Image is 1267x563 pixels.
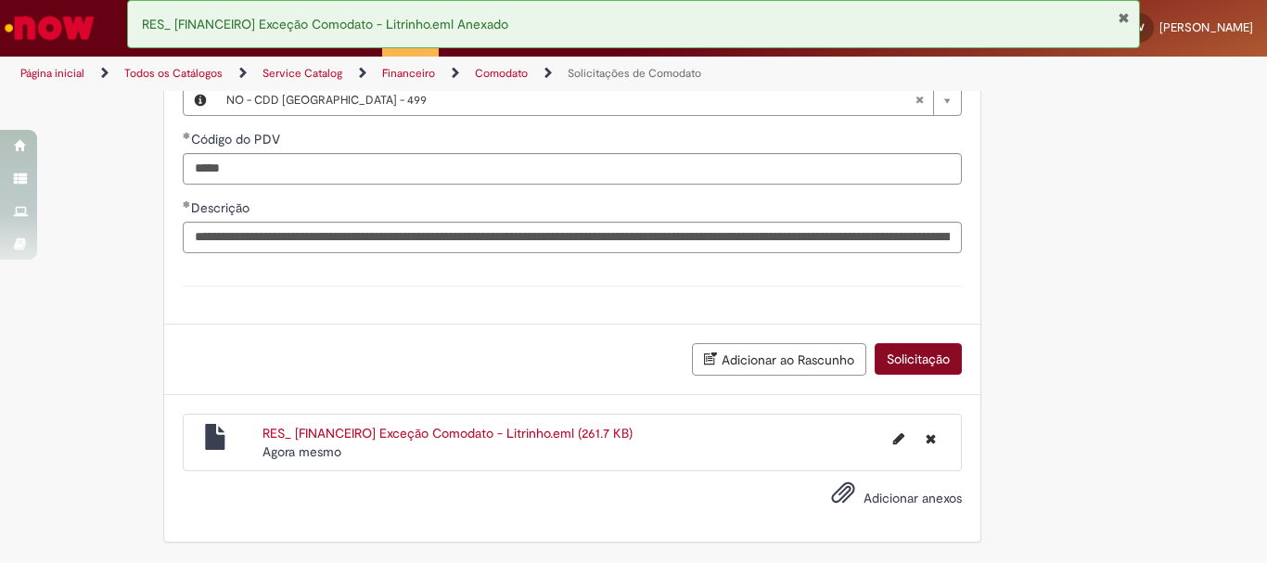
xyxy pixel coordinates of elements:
span: Descrição [191,199,253,216]
a: Solicitações de Comodato [568,66,701,81]
span: Obrigatório Preenchido [183,132,191,139]
span: [PERSON_NAME] [1159,19,1253,35]
button: Solicitação [875,343,962,375]
span: Agora mesmo [262,443,341,460]
time: 27/08/2025 14:22:50 [262,443,341,460]
a: RES_ [FINANCEIRO] Exceção Comodato - Litrinho.eml (261.7 KB) [262,425,633,441]
span: Obrigatório Preenchido [183,200,191,208]
span: Adicionar anexos [864,490,962,506]
a: NO - CDD [GEOGRAPHIC_DATA] - 499Limpar campo CDD [217,85,961,115]
button: Excluir RES_ [FINANCEIRO] Exceção Comodato - Litrinho.eml [915,424,947,454]
button: CDD, Visualizar este registro NO - CDD Fortaleza - 499 [184,85,217,115]
a: Comodato [475,66,528,81]
span: NO - CDD [GEOGRAPHIC_DATA] - 499 [226,85,915,115]
button: Editar nome de arquivo RES_ [FINANCEIRO] Exceção Comodato - Litrinho.eml [882,424,915,454]
img: ServiceNow [2,9,97,46]
button: Fechar Notificação [1118,10,1130,25]
button: Adicionar anexos [826,476,860,518]
abbr: Limpar campo CDD [905,85,933,115]
span: RES_ [FINANCEIRO] Exceção Comodato - Litrinho.eml Anexado [142,16,508,32]
a: Service Catalog [262,66,342,81]
a: Todos os Catálogos [124,66,223,81]
input: Descrição [183,222,962,253]
a: Financeiro [382,66,435,81]
input: Código do PDV [183,153,962,185]
button: Adicionar ao Rascunho [692,343,866,376]
a: Página inicial [20,66,84,81]
span: Código do PDV [191,131,284,147]
ul: Trilhas de página [14,57,831,91]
